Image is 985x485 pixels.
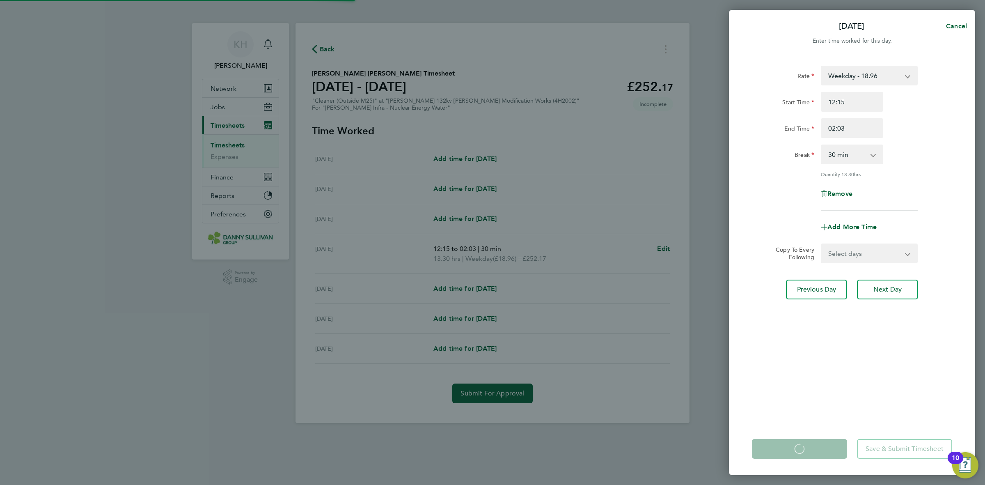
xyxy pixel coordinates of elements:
[797,72,814,82] label: Rate
[821,224,877,230] button: Add More Time
[795,151,814,161] label: Break
[839,21,864,32] p: [DATE]
[797,285,836,294] span: Previous Day
[821,171,918,177] div: Quantity: hrs
[784,125,814,135] label: End Time
[952,458,959,469] div: 10
[827,223,877,231] span: Add More Time
[821,118,883,138] input: E.g. 18:00
[933,18,975,34] button: Cancel
[729,36,975,46] div: Enter time worked for this day.
[827,190,852,198] span: Remove
[782,99,814,108] label: Start Time
[821,191,852,197] button: Remove
[873,285,902,294] span: Next Day
[944,22,967,30] span: Cancel
[952,452,978,478] button: Open Resource Center, 10 new notifications
[841,171,854,177] span: 13.30
[786,280,847,299] button: Previous Day
[821,92,883,112] input: E.g. 08:00
[857,280,918,299] button: Next Day
[769,246,814,261] label: Copy To Every Following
